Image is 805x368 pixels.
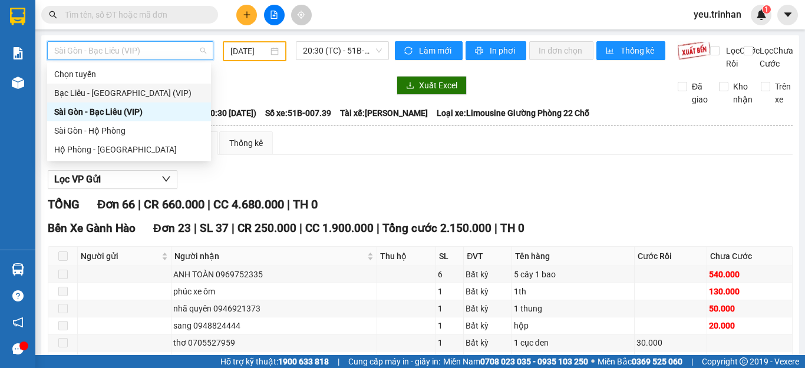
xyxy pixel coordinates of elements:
span: Người nhận [174,250,365,263]
span: | [338,355,339,368]
img: 9k= [677,41,711,60]
span: message [12,343,24,354]
sup: 1 [763,5,771,14]
span: search [49,11,57,19]
span: Chuyến: (20:30 [DATE]) [170,107,256,120]
div: thơ 0705527959 [173,336,375,349]
div: 1 cục đen [514,336,633,349]
div: hộp [514,319,633,332]
span: Trên xe [770,80,796,106]
th: Cước Rồi [635,247,707,266]
div: 30.000 [636,336,704,349]
div: Chọn tuyến [54,68,204,81]
div: Bạc Liêu - Sài Gòn (VIP) [47,84,211,102]
strong: 0708 023 035 - 0935 103 250 [480,357,588,366]
div: Hộ Phòng - [GEOGRAPHIC_DATA] [54,143,204,156]
span: down [161,174,171,184]
div: 1 [438,302,462,315]
span: 20:30 (TC) - 51B-007.39 [303,42,382,59]
div: phúc xe ôm [173,285,375,298]
span: Lọc VP Gửi [54,172,101,187]
span: 1 [764,5,768,14]
div: Sài Gòn - Hộ Phòng [54,124,204,137]
div: Sài Gòn - Bạc Liêu (VIP) [54,105,204,118]
span: | [138,197,141,211]
span: TH 0 [500,221,524,235]
div: Hộ Phòng - Sài Gòn [47,140,211,159]
strong: 0369 525 060 [632,357,682,366]
span: ⚪️ [591,359,595,364]
span: SL 37 [200,221,229,235]
div: 1 [438,319,462,332]
span: CR 250.000 [237,221,296,235]
span: file-add [270,11,278,19]
div: 20.000 [709,319,790,332]
img: warehouse-icon [12,263,24,276]
div: Bất kỳ [466,336,509,349]
span: Tài xế: [PERSON_NAME] [340,107,428,120]
div: Bất kỳ [466,353,509,366]
span: download [406,81,414,91]
div: Bất kỳ [466,319,509,332]
span: Kho nhận [728,80,757,106]
div: 1 [438,285,462,298]
div: nhã quyên 0946921373 [173,302,375,315]
div: Sài Gòn - Bạc Liêu (VIP) [47,102,211,121]
button: downloadXuất Excel [397,76,467,95]
span: TH 0 [293,197,318,211]
span: Xuất Excel [419,79,457,92]
span: Đơn 66 [97,197,135,211]
div: Bạc Liêu - [GEOGRAPHIC_DATA] (VIP) [54,87,204,100]
span: Sài Gòn - Bạc Liêu (VIP) [54,42,206,59]
img: warehouse-icon [12,77,24,89]
div: 540.000 [709,268,790,281]
button: plus [236,5,257,25]
span: question-circle [12,290,24,301]
div: Bất kỳ [466,268,509,281]
div: 30.000 [709,353,790,366]
img: logo-vxr [10,8,25,25]
button: aim [291,5,312,25]
div: Bất kỳ [466,285,509,298]
div: ANH TOÀN 0969752335 [173,268,375,281]
button: file-add [264,5,285,25]
span: notification [12,317,24,328]
input: Tìm tên, số ĐT hoặc mã đơn [65,8,204,21]
div: 50.000 [709,302,790,315]
div: 1 thung [514,302,633,315]
button: printerIn phơi [466,41,526,60]
div: 1 [438,353,462,366]
span: CC 4.680.000 [213,197,284,211]
th: Thu hộ [377,247,436,266]
th: Chưa Cước [707,247,793,266]
span: yeu.trinhan [684,7,751,22]
span: Lọc Chưa Cước [755,44,795,70]
div: Sài Gòn - Hộ Phòng [47,121,211,140]
span: Đã giao [687,80,712,106]
button: bar-chartThống kê [596,41,665,60]
img: icon-new-feature [756,9,767,20]
div: quách hữu tấn 0944172922 [173,353,375,366]
span: | [207,197,210,211]
span: | [232,221,235,235]
span: Loại xe: Limousine Giường Phòng 22 Chỗ [437,107,589,120]
span: CR 660.000 [144,197,204,211]
span: Tổng cước 2.150.000 [382,221,491,235]
img: solution-icon [12,47,24,59]
strong: 1900 633 818 [278,357,329,366]
span: | [194,221,197,235]
span: printer [475,47,485,56]
span: CC 1.900.000 [305,221,374,235]
div: Chọn tuyến [47,65,211,84]
span: Cung cấp máy in - giấy in: [348,355,440,368]
span: plus [243,11,251,19]
button: In đơn chọn [529,41,593,60]
div: 130.000 [709,285,790,298]
div: 1 hộp [514,353,633,366]
th: SL [436,247,464,266]
span: | [494,221,497,235]
span: | [299,221,302,235]
span: Đơn 23 [153,221,191,235]
div: sang 0948824444 [173,319,375,332]
button: caret-down [777,5,798,25]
